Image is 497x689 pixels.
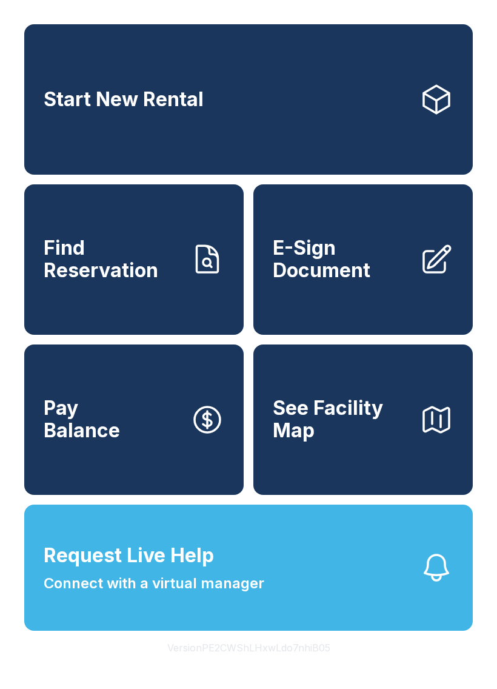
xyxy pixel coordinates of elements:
a: Find Reservation [24,184,244,335]
a: PayBalance [24,344,244,495]
span: Connect with a virtual manager [44,573,264,594]
span: Request Live Help [44,541,214,570]
span: E-Sign Document [273,237,410,281]
a: E-Sign Document [253,184,473,335]
button: VersionPE2CWShLHxwLdo7nhiB05 [158,631,340,665]
span: See Facility Map [273,397,410,442]
button: See Facility Map [253,344,473,495]
button: Request Live HelpConnect with a virtual manager [24,505,473,631]
span: Pay Balance [44,397,120,442]
span: Find Reservation [44,237,181,281]
a: Start New Rental [24,24,473,175]
span: Start New Rental [44,89,204,111]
